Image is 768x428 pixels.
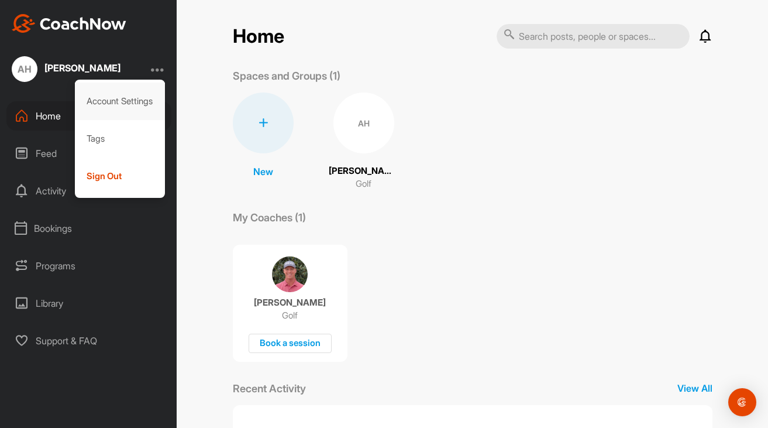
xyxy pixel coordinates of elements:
p: Golf [356,177,371,191]
div: Sign Out [75,157,166,195]
a: AH[PERSON_NAME]Golf [329,93,399,191]
div: AH [12,56,37,82]
div: Support & FAQ [6,326,171,355]
div: Programs [6,251,171,280]
h2: Home [233,25,284,48]
img: CoachNow [12,14,126,33]
div: Book a session [249,334,332,353]
div: Home [6,101,171,131]
p: [PERSON_NAME] [254,297,326,309]
div: Bookings [6,214,171,243]
p: Spaces and Groups (1) [233,68,340,84]
p: New [253,165,273,179]
div: AH [333,93,394,153]
div: Library [6,289,171,318]
div: Feed [6,139,171,168]
div: Open Intercom Messenger [728,388,756,416]
input: Search posts, people or spaces... [497,24,690,49]
div: Account Settings [75,83,166,120]
img: coach avatar [272,256,308,292]
p: Recent Activity [233,381,306,396]
p: My Coaches (1) [233,210,306,225]
div: Activity [6,176,171,206]
div: [PERSON_NAME] [44,63,120,73]
p: Golf [282,310,298,321]
div: Tags [75,120,166,157]
p: View All [677,381,712,395]
p: [PERSON_NAME] [329,165,399,178]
